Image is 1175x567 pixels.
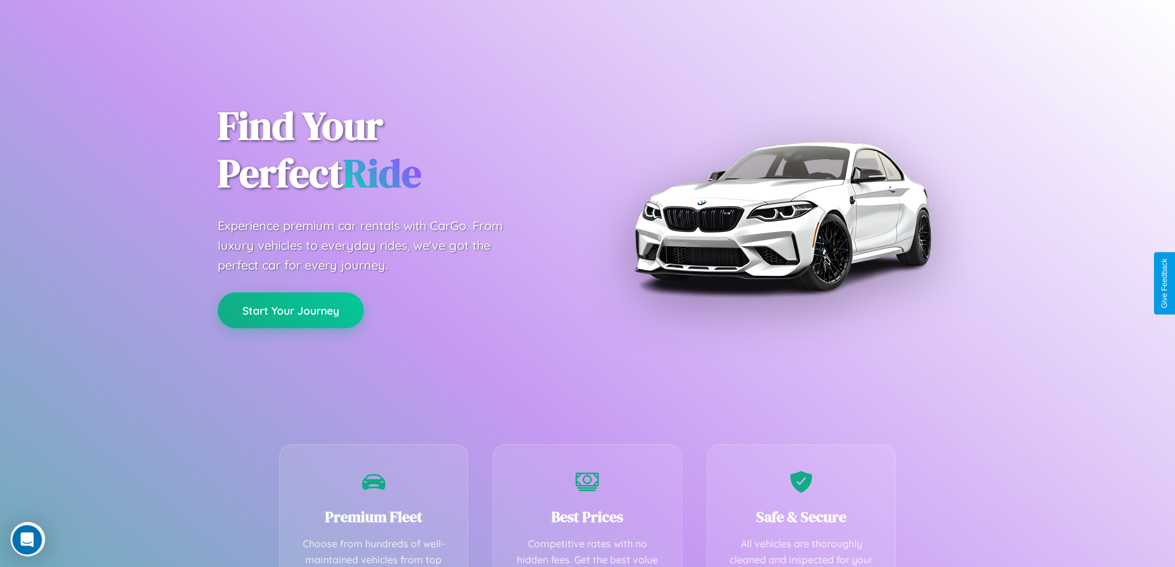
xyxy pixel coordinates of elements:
img: Premium BMW car rental vehicle [628,62,936,370]
button: Start Your Journey [218,292,364,328]
iframe: Intercom live chat [12,525,42,555]
h3: Safe & Secure [726,507,877,527]
div: Open Intercom Messenger [5,5,229,39]
p: Experience premium car rentals with CarGo. From luxury vehicles to everyday rides, we've got the ... [218,216,526,275]
div: Give Feedback [1160,259,1169,308]
h1: Find Your Perfect [218,102,569,197]
h3: Best Prices [512,507,663,527]
span: Ride [343,146,421,200]
iframe: Intercom live chat discovery launcher [10,522,45,557]
h3: Premium Fleet [299,507,450,527]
